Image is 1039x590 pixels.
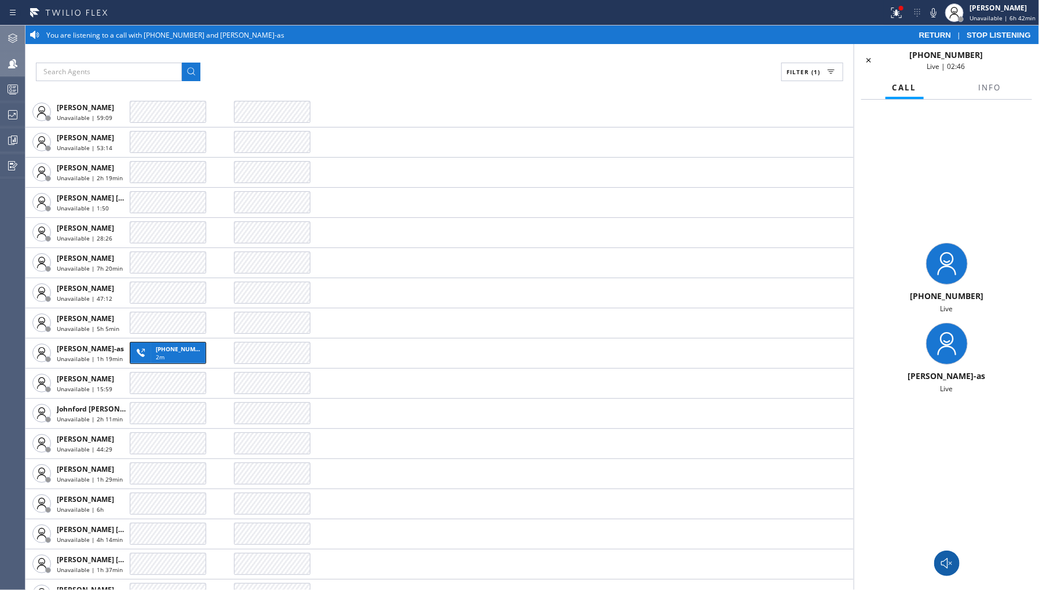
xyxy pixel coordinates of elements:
[57,445,112,453] span: Unavailable | 44:29
[57,264,123,272] span: Unavailable | 7h 20min
[786,68,820,76] span: Filter (1)
[925,5,942,21] button: Mute
[913,30,1037,40] div: |
[970,3,1036,13] div: [PERSON_NAME]
[46,30,284,40] span: You are listening to a call with [PHONE_NUMBER] and [PERSON_NAME]-as
[130,338,210,367] button: [PHONE_NUMBER]2m
[57,404,146,414] span: Johnford [PERSON_NAME]
[57,566,123,574] span: Unavailable | 1h 37min
[57,555,173,564] span: [PERSON_NAME] [PERSON_NAME]
[57,253,114,263] span: [PERSON_NAME]
[57,193,173,203] span: [PERSON_NAME] [PERSON_NAME]
[859,370,1034,381] div: [PERSON_NAME]-as
[781,63,843,81] button: Filter (1)
[57,536,123,544] span: Unavailable | 4h 14min
[57,103,114,112] span: [PERSON_NAME]
[972,77,1008,99] button: Info
[57,415,123,423] span: Unavailable | 2h 11min
[57,114,112,122] span: Unavailable | 59:09
[919,31,952,39] span: RETURN
[910,290,983,301] span: [PHONE_NUMBER]
[57,283,114,293] span: [PERSON_NAME]
[886,77,924,99] button: Call
[892,82,917,93] span: Call
[57,174,123,182] span: Unavailable | 2h 19min
[57,163,114,173] span: [PERSON_NAME]
[961,30,1037,40] button: STOP LISTENING
[941,304,953,314] span: Live
[57,464,114,474] span: [PERSON_NAME]
[57,344,124,354] span: [PERSON_NAME]-as
[57,294,112,303] span: Unavailable | 47:12
[57,133,114,143] span: [PERSON_NAME]
[57,475,123,483] span: Unavailable | 1h 29min
[913,30,957,40] button: RETURN
[941,384,953,394] span: Live
[57,385,112,393] span: Unavailable | 15:59
[909,49,983,60] span: [PHONE_NUMBER]
[57,325,119,333] span: Unavailable | 5h 5min
[57,204,109,212] span: Unavailable | 1:50
[156,353,164,361] span: 2m
[934,551,960,576] button: Monitor Call
[967,31,1031,39] span: STOP LISTENING
[57,234,112,242] span: Unavailable | 28:26
[57,355,123,363] span: Unavailable | 1h 19min
[927,61,965,71] span: Live | 02:46
[970,14,1036,22] span: Unavailable | 6h 42min
[57,494,114,504] span: [PERSON_NAME]
[57,434,114,444] span: [PERSON_NAME]
[36,63,182,81] input: Search Agents
[57,144,112,152] span: Unavailable | 53:14
[57,223,114,233] span: [PERSON_NAME]
[57,525,173,534] span: [PERSON_NAME] [PERSON_NAME]
[57,314,114,323] span: [PERSON_NAME]
[57,374,114,384] span: [PERSON_NAME]
[979,82,1001,93] span: Info
[57,505,104,513] span: Unavailable | 6h
[156,345,208,353] span: [PHONE_NUMBER]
